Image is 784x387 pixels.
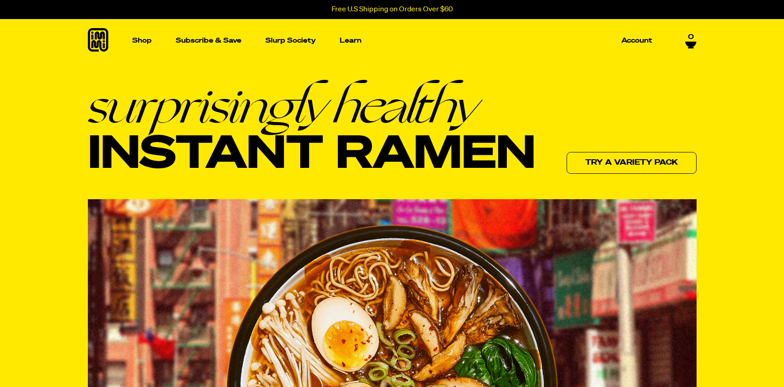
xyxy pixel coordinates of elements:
[88,80,535,130] em: surprisingly healthy
[332,5,453,14] p: Free U.S Shipping on Orders Over $60
[129,19,155,62] a: Shop
[336,19,365,62] a: Learn
[172,34,245,48] a: Subscribe & Save
[567,152,697,174] a: Try a variety pack
[132,37,152,44] p: Shop
[618,34,656,48] a: Account
[688,30,694,39] span: 0
[129,19,656,62] nav: Main navigation
[265,37,316,44] p: Slurp Society
[176,37,241,44] p: Subscribe & Save
[621,37,652,44] p: Account
[685,30,697,46] a: 0
[262,34,319,48] a: Slurp Society
[88,80,535,180] h1: Instant Ramen
[340,37,361,44] p: Learn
